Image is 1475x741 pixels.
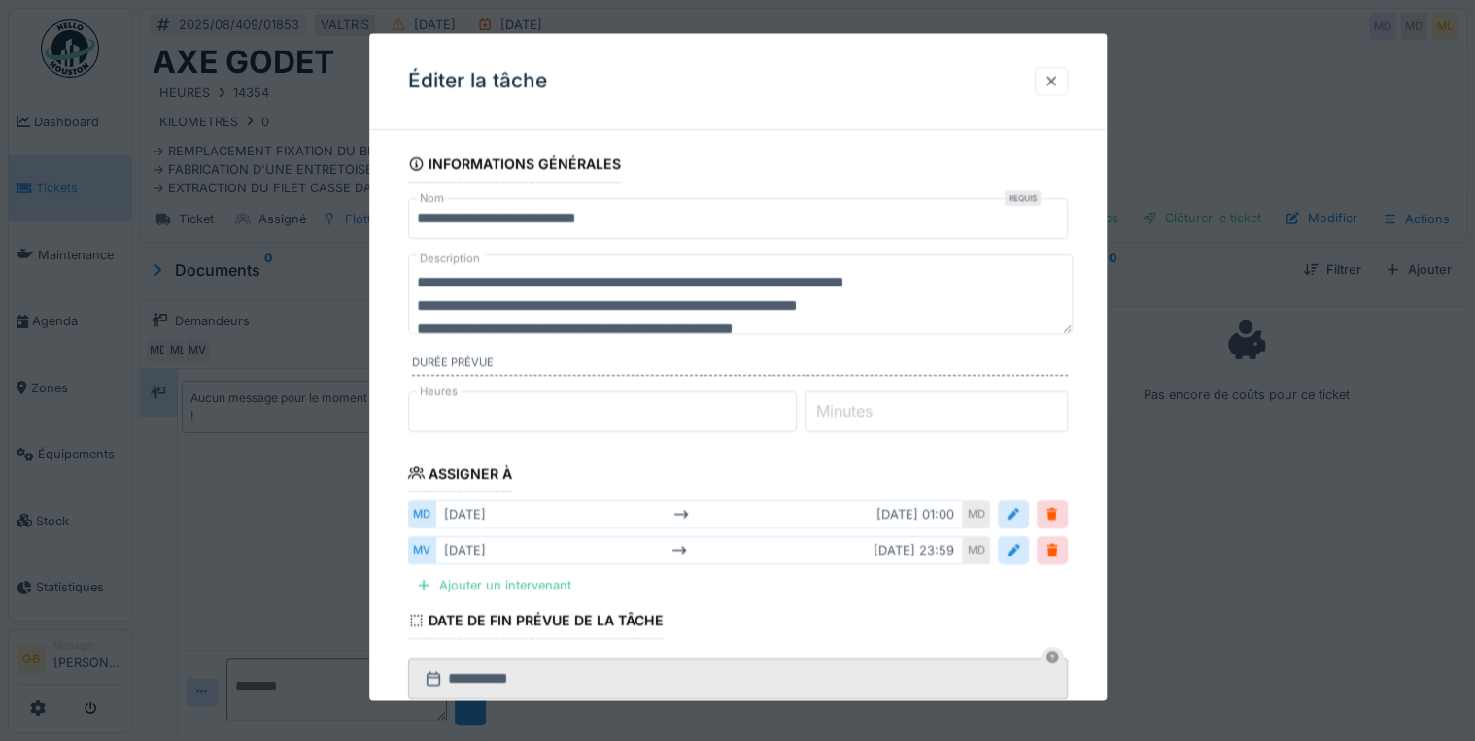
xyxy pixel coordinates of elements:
label: Minutes [812,399,876,422]
div: Ajouter un intervenant [408,573,579,599]
div: Requis [1005,190,1041,206]
label: Nom [416,190,448,207]
label: Durée prévue [412,354,1068,376]
label: Description [416,247,484,271]
div: MD [408,500,435,528]
h3: Éditer la tâche [408,69,547,93]
div: Informations générales [408,150,622,183]
label: Heures [416,384,462,400]
div: MV [408,536,435,564]
div: Assigner à [408,459,513,492]
div: [DATE] [DATE] 23:59 [435,536,963,564]
div: MD [963,536,990,564]
div: [DATE] [DATE] 01:00 [435,500,963,528]
div: MD [963,500,990,528]
div: Date de fin prévue de la tâche [408,607,665,640]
